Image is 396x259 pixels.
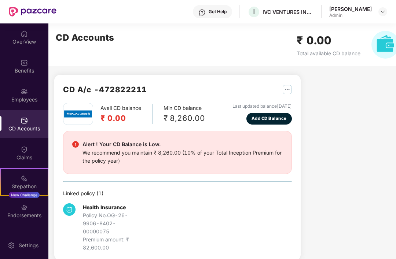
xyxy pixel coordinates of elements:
span: Total available CD balance [297,50,360,56]
img: svg+xml;base64,PHN2ZyB4bWxucz0iaHR0cDovL3d3dy53My5vcmcvMjAwMC9zdmciIHdpZHRoPSIzNCIgaGVpZ2h0PSIzNC... [63,203,76,216]
h2: ₹ 0.00 [297,32,360,49]
img: svg+xml;base64,PHN2ZyBpZD0iRW1wbG95ZWVzIiB4bWxucz0iaHR0cDovL3d3dy53My5vcmcvMjAwMC9zdmciIHdpZHRoPS... [21,88,28,95]
img: bajaj.png [64,105,92,123]
div: ₹ 8,260.00 [164,112,205,124]
img: svg+xml;base64,PHN2ZyBpZD0iU2V0dGluZy0yMHgyMCIgeG1sbnM9Imh0dHA6Ly93d3cudzMub3JnLzIwMDAvc3ZnIiB3aW... [8,242,15,249]
div: Settings [16,242,41,249]
img: svg+xml;base64,PHN2ZyBpZD0iRHJvcGRvd24tMzJ4MzIiIHhtbG5zPSJodHRwOi8vd3d3LnczLm9yZy8yMDAwL3N2ZyIgd2... [380,9,386,15]
div: Min CD balance [164,104,205,124]
div: Premium amount: ₹ 82,600.00 [83,236,139,252]
img: svg+xml;base64,PHN2ZyBpZD0iQ2xhaW0iIHhtbG5zPSJodHRwOi8vd3d3LnczLm9yZy8yMDAwL3N2ZyIgd2lkdGg9IjIwIi... [21,146,28,153]
h2: CD A/c - 472822211 [63,84,147,96]
img: svg+xml;base64,PHN2ZyBpZD0iSGVscC0zMngzMiIgeG1sbnM9Imh0dHA6Ly93d3cudzMub3JnLzIwMDAvc3ZnIiB3aWR0aD... [198,9,206,16]
div: Alert ! Your CD Balance is Low. [82,140,283,149]
div: New Challenge [9,192,40,198]
span: Add CD Balance [252,115,287,122]
div: Last updated balance [DATE] [232,103,292,110]
div: Linked policy ( 1 ) [63,189,292,197]
div: We recommend you maintain ₹ 8,260.00 (10% of your Total Inception Premium for the policy year) [82,149,283,165]
div: Admin [329,12,372,18]
img: svg+xml;base64,PHN2ZyBpZD0iQmVuZWZpdHMiIHhtbG5zPSJodHRwOi8vd3d3LnczLm9yZy8yMDAwL3N2ZyIgd2lkdGg9Ij... [21,59,28,66]
div: Avail CD balance [100,104,153,124]
img: New Pazcare Logo [9,7,56,16]
img: svg+xml;base64,PHN2ZyB4bWxucz0iaHR0cDovL3d3dy53My5vcmcvMjAwMC9zdmciIHdpZHRoPSIyMSIgaGVpZ2h0PSIyMC... [21,175,28,182]
img: svg+xml;base64,PHN2ZyBpZD0iQ0RfQWNjb3VudHMiIGRhdGEtbmFtZT0iQ0QgQWNjb3VudHMiIHhtbG5zPSJodHRwOi8vd3... [21,117,28,124]
img: svg+xml;base64,PHN2ZyBpZD0iRGFuZ2VyX2FsZXJ0IiBkYXRhLW5hbWU9IkRhbmdlciBhbGVydCIgeG1sbnM9Imh0dHA6Ly... [72,141,79,148]
h2: CD Accounts [56,31,114,45]
div: [PERSON_NAME] [329,5,372,12]
h2: ₹ 0.00 [100,112,141,124]
img: svg+xml;base64,PHN2ZyB4bWxucz0iaHR0cDovL3d3dy53My5vcmcvMjAwMC9zdmciIHdpZHRoPSIyNSIgaGVpZ2h0PSIyNS... [283,85,292,94]
div: IVC VENTURES INTERNATIONAL INNOVATION PRIVATE LIMITED [263,8,314,15]
div: Stepathon [1,183,48,190]
span: I [253,7,255,16]
b: Health Insurance [83,204,126,210]
img: svg+xml;base64,PHN2ZyBpZD0iSG9tZSIgeG1sbnM9Imh0dHA6Ly93d3cudzMub3JnLzIwMDAvc3ZnIiB3aWR0aD0iMjAiIG... [21,30,28,37]
img: svg+xml;base64,PHN2ZyBpZD0iRW5kb3JzZW1lbnRzIiB4bWxucz0iaHR0cDovL3d3dy53My5vcmcvMjAwMC9zdmciIHdpZH... [21,204,28,211]
div: Policy No. OG-26-9906-8402-00000075 [83,211,139,236]
button: Add CD Balance [246,113,292,125]
div: Get Help [209,9,227,15]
